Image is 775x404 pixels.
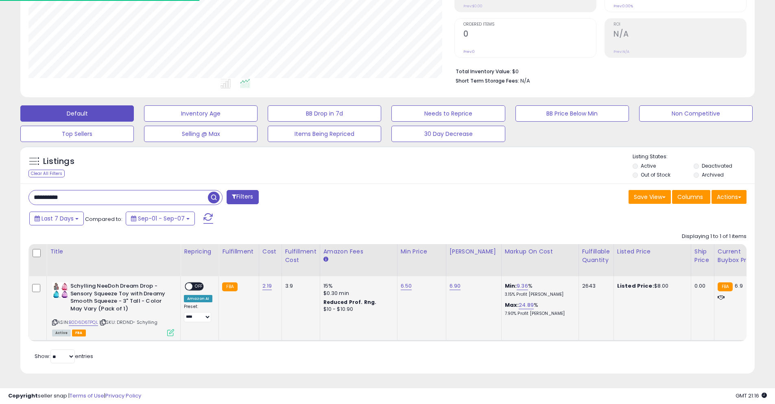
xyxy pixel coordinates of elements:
button: Inventory Age [144,105,258,122]
small: Amazon Fees. [323,256,328,263]
button: Needs to Reprice [391,105,505,122]
span: ROI [613,22,746,27]
div: 3.9 [285,282,314,290]
span: Sep-01 - Sep-07 [138,214,185,223]
a: B0D6D6TPQL [69,319,98,326]
div: 2643 [582,282,607,290]
div: Amazon AI [184,295,212,302]
span: Columns [677,193,703,201]
a: 2.19 [262,282,272,290]
span: FBA [72,330,86,336]
label: Out of Stock [641,171,670,178]
div: $0.30 min [323,290,391,297]
div: [PERSON_NAME] [450,247,498,256]
a: 6.50 [401,282,412,290]
button: Last 7 Days [29,212,84,225]
button: Sep-01 - Sep-07 [126,212,195,225]
button: Selling @ Max [144,126,258,142]
span: OFF [192,283,205,290]
p: 7.90% Profit [PERSON_NAME] [505,311,572,317]
button: Non Competitive [639,105,753,122]
span: Compared to: [85,215,122,223]
span: N/A [520,77,530,85]
h2: 0 [463,29,596,40]
small: Prev: 0.00% [613,4,633,9]
a: 6.90 [450,282,461,290]
button: Save View [629,190,671,204]
b: Total Inventory Value: [456,68,511,75]
div: Fulfillable Quantity [582,247,610,264]
p: 3.15% Profit [PERSON_NAME] [505,292,572,297]
small: FBA [222,282,237,291]
div: Title [50,247,177,256]
div: Listed Price [617,247,688,256]
label: Active [641,162,656,169]
b: Schylling NeeDoh Dream Drop - Sensory Squeeze Toy with Dreamy Smooth Squeeze - 3" Tall - Color Ma... [70,282,169,314]
div: Clear All Filters [28,170,65,177]
div: Min Price [401,247,443,256]
span: Last 7 Days [41,214,74,223]
button: Actions [712,190,747,204]
button: BB Price Below Min [515,105,629,122]
a: Privacy Policy [105,392,141,400]
button: Filters [227,190,258,204]
button: BB Drop in 7d [268,105,381,122]
div: $8.00 [617,282,685,290]
div: Current Buybox Price [718,247,760,264]
div: 15% [323,282,391,290]
th: The percentage added to the cost of goods (COGS) that forms the calculator for Min & Max prices. [501,244,579,276]
span: 6.9 [735,282,742,290]
strong: Copyright [8,392,38,400]
div: Cost [262,247,278,256]
label: Archived [702,171,724,178]
li: $0 [456,66,740,76]
b: Listed Price: [617,282,654,290]
small: FBA [718,282,733,291]
a: 9.36 [517,282,528,290]
b: Short Term Storage Fees: [456,77,519,84]
div: Fulfillment [222,247,255,256]
div: Repricing [184,247,215,256]
label: Deactivated [702,162,732,169]
div: Amazon Fees [323,247,394,256]
div: ASIN: [52,282,174,335]
h5: Listings [43,156,74,167]
div: Displaying 1 to 1 of 1 items [682,233,747,240]
button: Default [20,105,134,122]
small: Prev: 0 [463,49,475,54]
img: 41rLOJhManL._SL40_.jpg [52,282,68,299]
div: Preset: [184,304,212,322]
a: 24.89 [519,301,534,309]
div: Ship Price [694,247,711,264]
div: Fulfillment Cost [285,247,317,264]
span: | SKU: DRDND- Schylling [99,319,157,325]
b: Min: [505,282,517,290]
h2: N/A [613,29,746,40]
div: % [505,301,572,317]
b: Max: [505,301,519,309]
b: Reduced Prof. Rng. [323,299,377,306]
small: Prev: N/A [613,49,629,54]
button: Columns [672,190,710,204]
div: Markup on Cost [505,247,575,256]
span: Ordered Items [463,22,596,27]
div: seller snap | | [8,392,141,400]
span: Show: entries [35,352,93,360]
div: % [505,282,572,297]
a: Terms of Use [70,392,104,400]
button: 30 Day Decrease [391,126,505,142]
div: $10 - $10.90 [323,306,391,313]
span: 2025-09-15 21:16 GMT [736,392,767,400]
div: 0.00 [694,282,708,290]
button: Top Sellers [20,126,134,142]
small: Prev: $0.00 [463,4,482,9]
p: Listing States: [633,153,755,161]
span: All listings currently available for purchase on Amazon [52,330,71,336]
button: Items Being Repriced [268,126,381,142]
